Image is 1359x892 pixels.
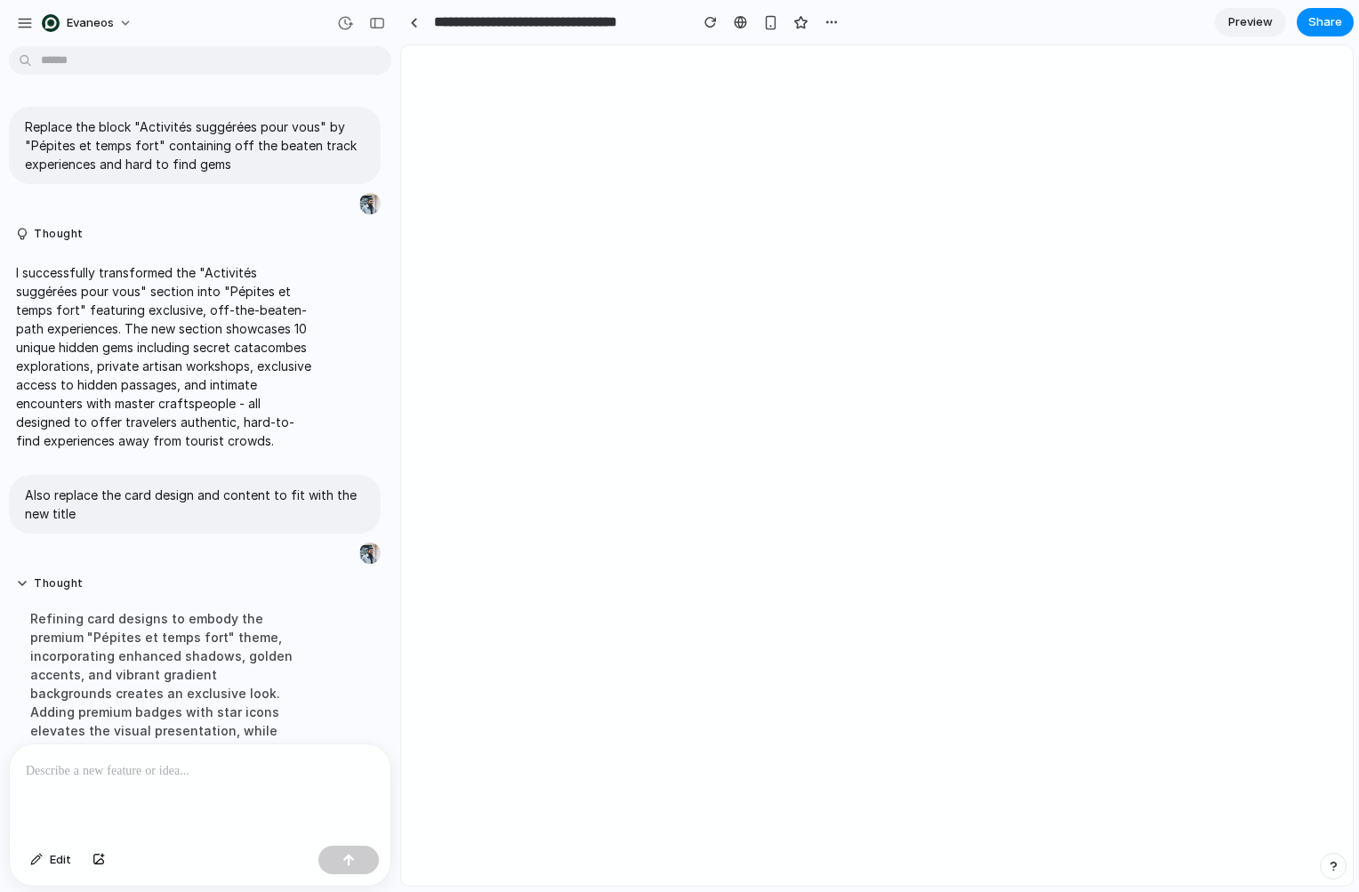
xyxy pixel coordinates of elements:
[1228,13,1273,31] span: Preview
[16,263,313,450] p: I successfully transformed the "Activités suggérées pour vous" section into "Pépites et temps for...
[25,486,365,523] p: Also replace the card design and content to fit with the new title
[35,9,141,37] button: Evaneos
[21,846,80,874] button: Edit
[1215,8,1286,36] a: Preview
[67,14,114,32] span: Evaneos
[1297,8,1354,36] button: Share
[1308,13,1342,31] span: Share
[50,851,71,869] span: Edit
[25,117,365,173] p: Replace the block "Activités suggérées pour vous" by "Pépites et temps fort" containing off the b...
